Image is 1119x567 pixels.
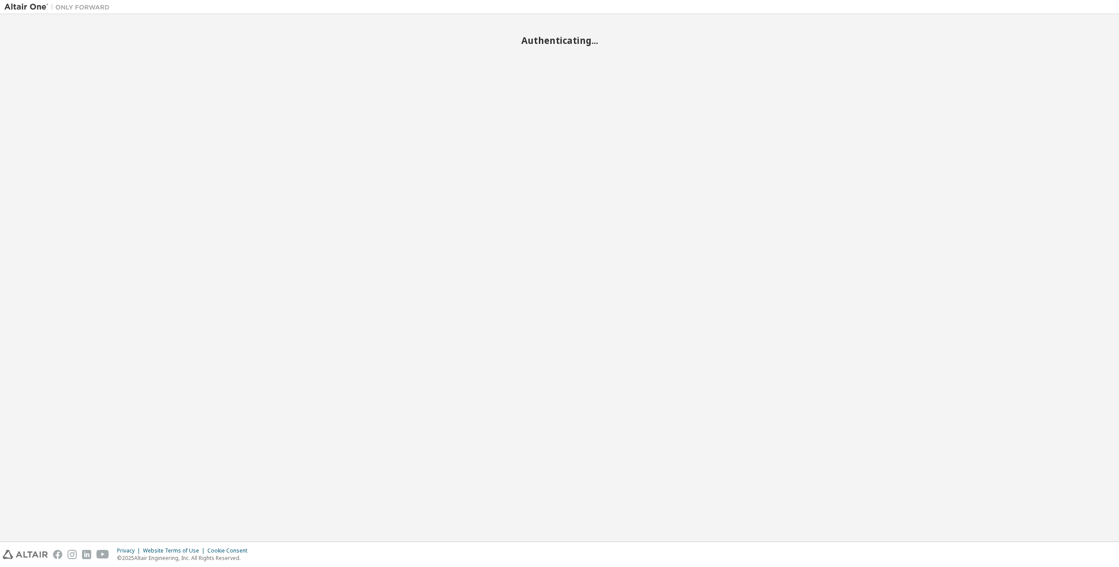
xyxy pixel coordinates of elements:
img: facebook.svg [53,550,62,559]
img: youtube.svg [96,550,109,559]
div: Cookie Consent [207,547,253,554]
img: linkedin.svg [82,550,91,559]
img: altair_logo.svg [3,550,48,559]
div: Privacy [117,547,143,554]
p: © 2025 Altair Engineering, Inc. All Rights Reserved. [117,554,253,562]
h2: Authenticating... [4,35,1115,46]
img: instagram.svg [68,550,77,559]
div: Website Terms of Use [143,547,207,554]
img: Altair One [4,3,114,11]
